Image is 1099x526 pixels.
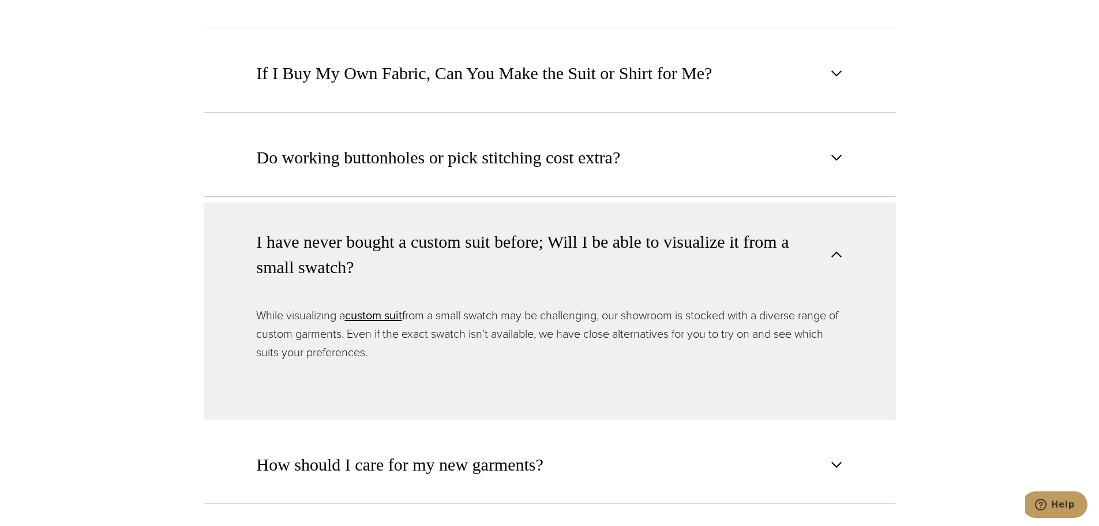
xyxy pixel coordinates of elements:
button: Do working buttonholes or pick stitching cost extra? [204,118,896,197]
iframe: Opens a widget where you can chat to one of our agents [1025,491,1087,520]
span: Do working buttonholes or pick stitching cost extra? [257,145,621,170]
p: While visualizing a from a small swatch may be challenging, our showroom is stocked with a divers... [256,306,843,361]
span: I have never bought a custom suit before; Will I be able to visualize it from a small swatch? [257,229,824,280]
button: If I Buy My Own Fabric, Can You Make the Suit or Shirt for Me? [204,34,896,113]
span: If I Buy My Own Fabric, Can You Make the Suit or Shirt for Me? [257,61,712,86]
div: I have never bought a custom suit before; Will I be able to visualize it from a small swatch? [204,306,896,420]
button: I have never bought a custom suit before; Will I be able to visualize it from a small swatch? [204,203,896,306]
button: How should I care for my new garments? [204,426,896,504]
span: How should I care for my new garments? [257,452,543,477]
a: custom suit [345,307,402,324]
